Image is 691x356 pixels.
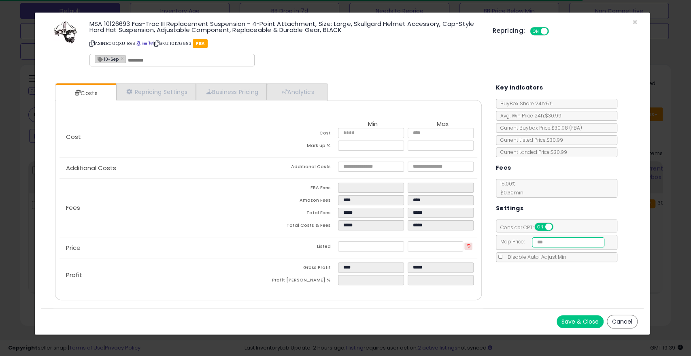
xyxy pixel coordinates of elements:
p: Profit [60,272,268,278]
span: BuyBox Share 24h: 5% [496,100,552,107]
span: Map Price: [496,238,604,245]
img: 41OKMY6QGxL._SL60_.jpg [53,21,77,44]
p: ASIN: B00QXU1BVS | SKU: 10126693 [89,37,481,50]
th: Max [408,121,477,128]
span: Current Listed Price: $30.99 [496,136,563,143]
td: Gross Profit [268,262,338,275]
td: Total Costs & Fees [268,220,338,233]
a: BuyBox page [136,40,141,47]
td: FBA Fees [268,183,338,195]
h5: Settings [496,203,523,213]
span: ON [531,28,541,35]
td: Total Fees [268,208,338,220]
span: × [632,16,638,28]
td: Additional Costs [268,162,338,174]
a: Business Pricing [196,83,267,100]
span: ON [535,224,545,230]
button: Cancel [607,315,638,328]
span: 15.00 % [496,180,523,196]
td: Mark up % [268,141,338,153]
a: Costs [55,85,115,101]
a: Repricing Settings [116,83,196,100]
h5: Key Indicators [496,83,543,93]
p: Price [60,245,268,251]
span: FBA [193,39,208,48]
p: Additional Costs [60,165,268,171]
span: Consider CPT: [496,224,564,231]
span: ( FBA ) [569,124,582,131]
td: Profit [PERSON_NAME] % [268,275,338,288]
span: OFF [548,28,561,35]
a: All offer listings [142,40,147,47]
span: $0.30 min [496,189,523,196]
span: OFF [552,224,565,230]
p: Cost [60,134,268,140]
span: Current Landed Price: $30.99 [496,149,567,156]
span: Avg. Win Price 24h: $30.99 [496,112,561,119]
a: Analytics [267,83,327,100]
th: Min [338,121,408,128]
a: × [121,55,125,62]
td: Amazon Fees [268,195,338,208]
h5: Repricing: [493,28,525,34]
p: Fees [60,205,268,211]
span: $30.98 [551,124,582,131]
td: Listed [268,241,338,254]
button: Save & Close [557,315,604,328]
a: Your listing only [148,40,153,47]
span: Disable Auto-Adjust Min [504,254,566,260]
h3: MSA 10126693 Fas-Trac III Replacement Suspension - 4-Point Attachment, Size: Large, Skullgard Hel... [89,21,481,33]
span: Current Buybox Price: [496,124,582,131]
span: 10-Sep [95,55,119,62]
td: Cost [268,128,338,141]
h5: Fees [496,163,511,173]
